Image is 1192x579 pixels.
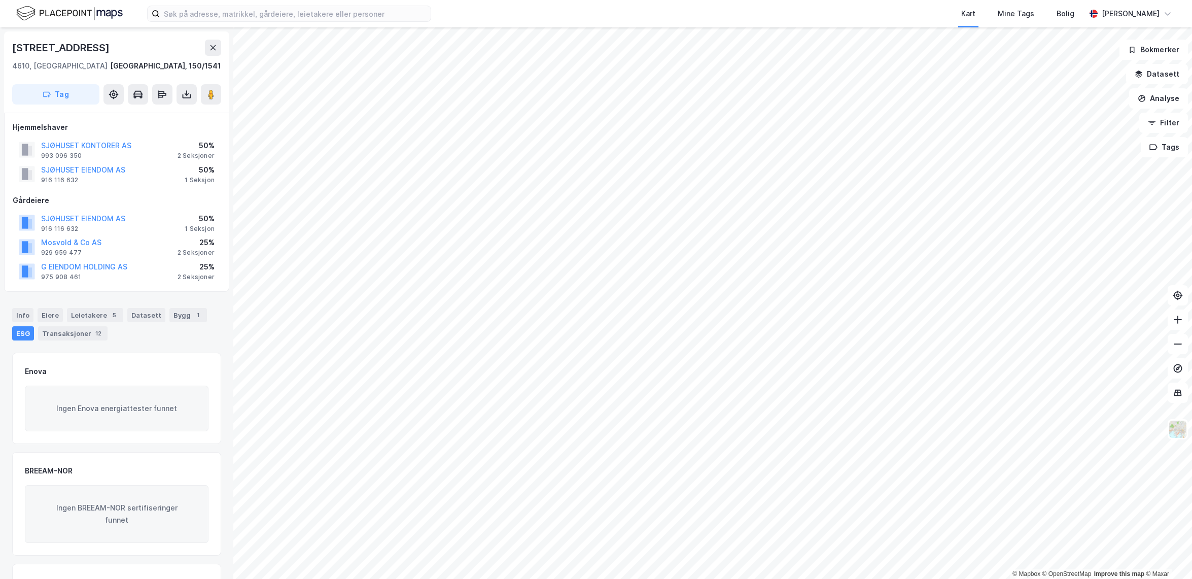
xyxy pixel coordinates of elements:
[178,140,215,152] div: 50%
[1141,530,1192,579] div: Kontrollprogram for chat
[1094,570,1144,577] a: Improve this map
[25,386,208,431] div: Ingen Enova energiattester funnet
[25,465,73,477] div: BREEAM-NOR
[109,310,119,320] div: 5
[41,152,82,160] div: 993 096 350
[1102,8,1160,20] div: [PERSON_NAME]
[160,6,431,21] input: Søk på adresse, matrikkel, gårdeiere, leietakere eller personer
[25,485,208,543] div: Ingen BREEAM-NOR sertifiseringer funnet
[178,261,215,273] div: 25%
[13,121,221,133] div: Hjemmelshaver
[1126,64,1188,84] button: Datasett
[93,328,103,338] div: 12
[12,84,99,105] button: Tag
[193,310,203,320] div: 1
[185,213,215,225] div: 50%
[13,194,221,207] div: Gårdeiere
[67,308,123,322] div: Leietakere
[185,176,215,184] div: 1 Seksjon
[25,365,47,378] div: Enova
[998,8,1034,20] div: Mine Tags
[41,273,81,281] div: 975 908 461
[41,176,78,184] div: 916 116 632
[1057,8,1074,20] div: Bolig
[127,308,165,322] div: Datasett
[12,60,108,72] div: 4610, [GEOGRAPHIC_DATA]
[185,225,215,233] div: 1 Seksjon
[169,308,207,322] div: Bygg
[41,249,82,257] div: 929 959 477
[38,308,63,322] div: Eiere
[1141,530,1192,579] iframe: Chat Widget
[12,326,34,340] div: ESG
[178,152,215,160] div: 2 Seksjoner
[12,40,112,56] div: [STREET_ADDRESS]
[1119,40,1188,60] button: Bokmerker
[178,249,215,257] div: 2 Seksjoner
[1042,570,1092,577] a: OpenStreetMap
[1139,113,1188,133] button: Filter
[41,225,78,233] div: 916 116 632
[1012,570,1040,577] a: Mapbox
[1168,420,1187,439] img: Z
[1129,88,1188,109] button: Analyse
[178,236,215,249] div: 25%
[178,273,215,281] div: 2 Seksjoner
[185,164,215,176] div: 50%
[961,8,975,20] div: Kart
[1141,137,1188,157] button: Tags
[110,60,221,72] div: [GEOGRAPHIC_DATA], 150/1541
[16,5,123,22] img: logo.f888ab2527a4732fd821a326f86c7f29.svg
[38,326,108,340] div: Transaksjoner
[12,308,33,322] div: Info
